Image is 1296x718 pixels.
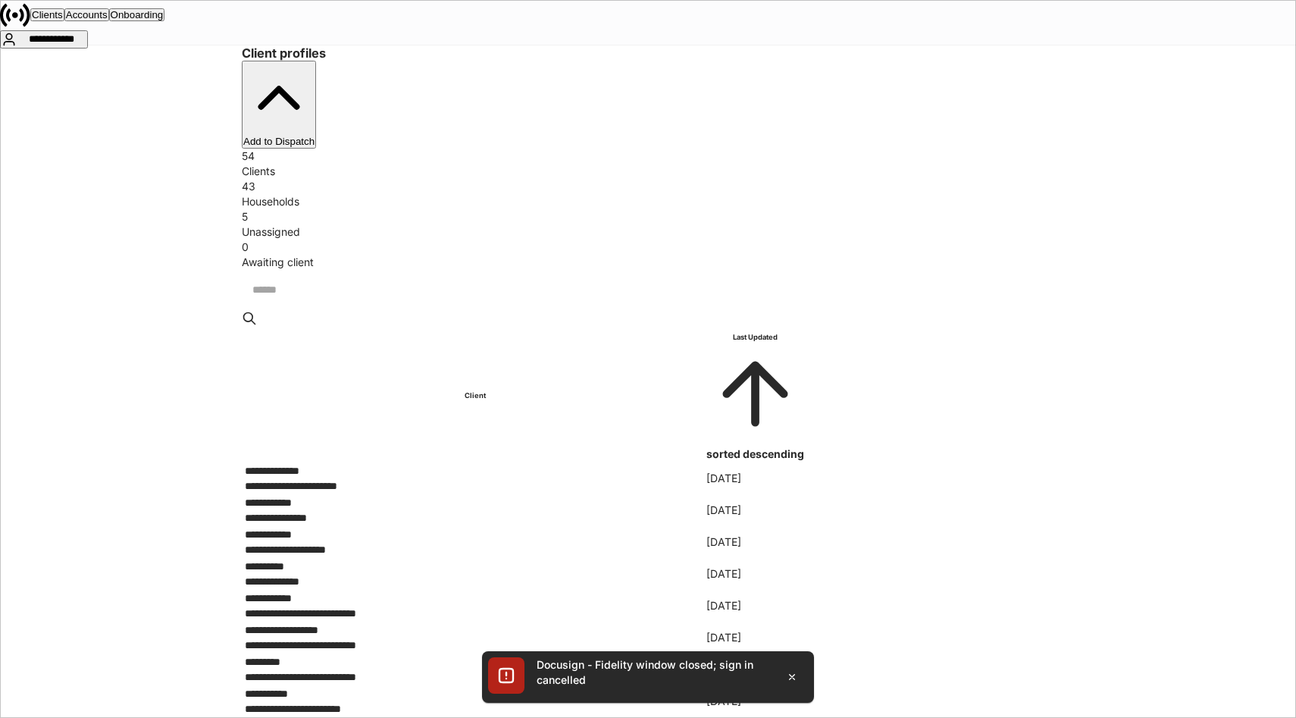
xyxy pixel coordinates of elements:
[242,224,1054,240] div: Unassigned
[706,535,804,550] p: [DATE]
[242,240,1054,270] div: 0Awaiting client
[30,8,64,21] button: Clients
[706,630,804,645] p: [DATE]
[32,10,63,20] div: Clients
[242,149,1054,164] div: 54
[242,164,1054,179] div: Clients
[706,503,804,518] p: [DATE]
[66,10,108,20] div: Accounts
[111,10,164,20] div: Onboarding
[706,330,804,460] span: Last Updatedsorted descending
[706,566,804,582] p: [DATE]
[242,209,1054,224] div: 5
[537,657,764,688] div: Docusign - Fidelity window closed; sign in cancelled
[706,330,804,345] h6: Last Updated
[64,8,109,21] button: Accounts
[706,471,804,486] p: [DATE]
[242,209,1054,240] div: 5Unassigned
[242,194,1054,209] div: Households
[706,447,804,460] span: sorted descending
[109,8,165,21] button: Onboarding
[242,45,1054,61] h3: Client profiles
[242,255,1054,270] div: Awaiting client
[245,388,705,403] h6: Client
[706,598,804,613] p: [DATE]
[242,179,1054,194] div: 43
[242,240,1054,255] div: 0
[243,62,315,147] div: Add to Dispatch
[242,61,316,149] button: Add to Dispatch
